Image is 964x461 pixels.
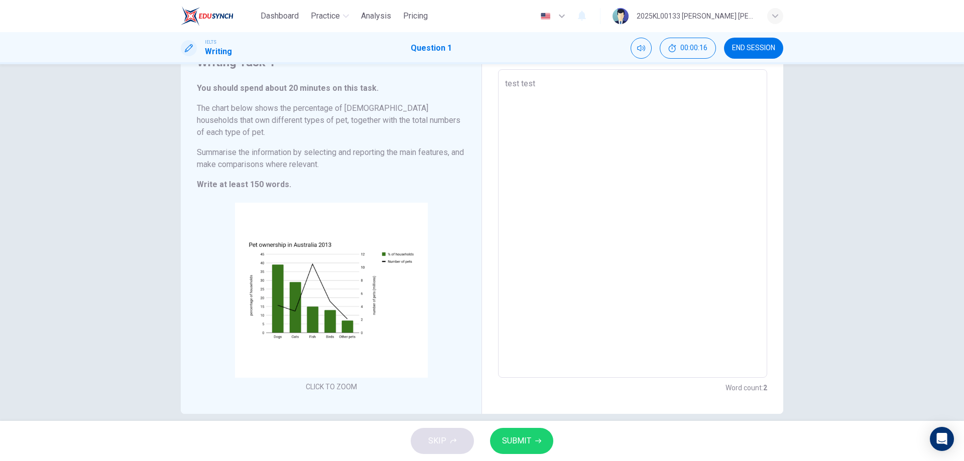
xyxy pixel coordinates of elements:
h6: Word count : [726,382,767,394]
span: 00:00:16 [680,44,707,52]
span: END SESSION [732,44,775,52]
button: END SESSION [724,38,783,59]
strong: Write at least 150 words. [197,180,291,189]
div: 2025KL00133 [PERSON_NAME] [PERSON_NAME] [637,10,755,22]
button: Pricing [399,7,432,25]
span: SUBMIT [502,434,531,448]
span: IELTS [205,39,216,46]
button: 00:00:16 [660,38,716,59]
img: EduSynch logo [181,6,233,26]
h6: The chart below shows the percentage of [DEMOGRAPHIC_DATA] households that own different types of... [197,102,465,138]
textarea: test test [505,78,760,370]
a: EduSynch logo [181,6,257,26]
h1: Writing [205,46,232,58]
button: Dashboard [257,7,303,25]
span: Analysis [361,10,391,22]
h6: You should spend about 20 minutes on this task. [197,82,465,94]
button: SUBMIT [490,428,553,454]
div: Open Intercom Messenger [930,427,954,451]
h6: Summarise the information by selecting and reporting the main features, and make comparisons wher... [197,146,465,171]
div: Mute [631,38,652,59]
span: Dashboard [261,10,299,22]
h1: Question 1 [411,42,452,54]
span: Pricing [403,10,428,22]
button: Practice [307,7,353,25]
button: Analysis [357,7,395,25]
span: Practice [311,10,340,22]
div: Hide [660,38,716,59]
strong: 2 [763,384,767,392]
img: en [539,13,552,20]
img: Profile picture [613,8,629,24]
